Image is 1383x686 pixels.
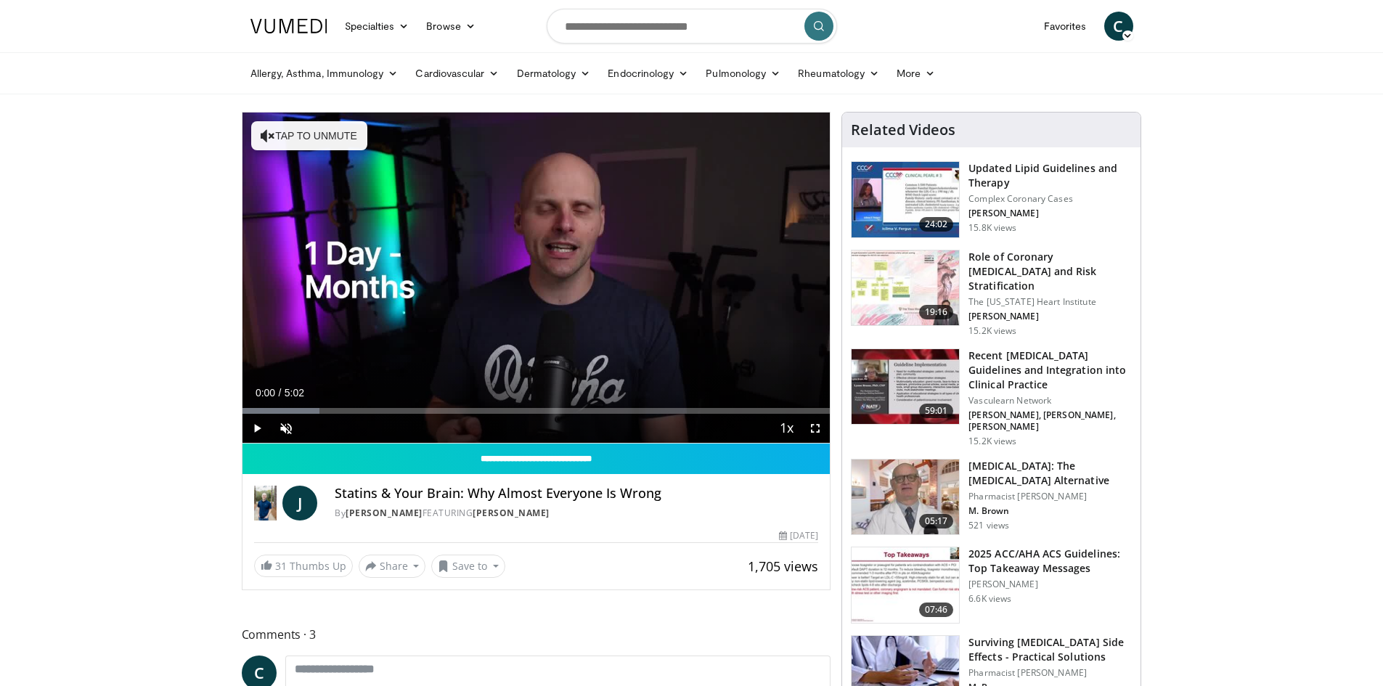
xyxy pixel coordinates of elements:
[801,414,830,443] button: Fullscreen
[336,12,418,41] a: Specialties
[417,12,484,41] a: Browse
[254,555,353,577] a: 31 Thumbs Up
[968,436,1016,447] p: 15.2K views
[285,387,304,399] span: 5:02
[968,491,1132,502] p: Pharmacist [PERSON_NAME]
[968,459,1132,488] h3: [MEDICAL_DATA]: The [MEDICAL_DATA] Alternative
[919,404,954,418] span: 59:01
[346,507,423,519] a: [PERSON_NAME]
[851,348,1132,447] a: 59:01 Recent [MEDICAL_DATA] Guidelines and Integration into Clinical Practice Vasculearn Network ...
[968,348,1132,392] h3: Recent [MEDICAL_DATA] Guidelines and Integration into Clinical Practice
[254,486,277,520] img: Dr. Jordan Rennicke
[779,529,818,542] div: [DATE]
[251,121,367,150] button: Tap to unmute
[968,547,1132,576] h3: 2025 ACC/AHA ACS Guidelines: Top Takeaway Messages
[242,408,831,414] div: Progress Bar
[1104,12,1133,41] a: C
[968,409,1132,433] p: [PERSON_NAME], [PERSON_NAME], [PERSON_NAME]
[919,514,954,528] span: 05:17
[852,460,959,535] img: ce9609b9-a9bf-4b08-84dd-8eeb8ab29fc6.150x105_q85_crop-smart_upscale.jpg
[968,635,1132,664] h3: Surviving [MEDICAL_DATA] Side Effects - Practical Solutions
[852,162,959,237] img: 77f671eb-9394-4acc-bc78-a9f077f94e00.150x105_q85_crop-smart_upscale.jpg
[968,208,1132,219] p: [PERSON_NAME]
[272,414,301,443] button: Unmute
[968,325,1016,337] p: 15.2K views
[279,387,282,399] span: /
[968,193,1132,205] p: Complex Coronary Cases
[968,593,1011,605] p: 6.6K views
[282,486,317,520] a: J
[407,59,507,88] a: Cardiovascular
[968,395,1132,407] p: Vasculearn Network
[851,121,955,139] h4: Related Videos
[242,113,831,444] video-js: Video Player
[851,547,1132,624] a: 07:46 2025 ACC/AHA ACS Guidelines: Top Takeaway Messages [PERSON_NAME] 6.6K views
[275,559,287,573] span: 31
[968,579,1132,590] p: [PERSON_NAME]
[789,59,888,88] a: Rheumatology
[508,59,600,88] a: Dermatology
[250,19,327,33] img: VuMedi Logo
[242,59,407,88] a: Allergy, Asthma, Immunology
[335,507,818,520] div: By FEATURING
[852,250,959,326] img: 1efa8c99-7b8a-4ab5-a569-1c219ae7bd2c.150x105_q85_crop-smart_upscale.jpg
[968,222,1016,234] p: 15.8K views
[968,296,1132,308] p: The [US_STATE] Heart Institute
[1035,12,1096,41] a: Favorites
[851,459,1132,536] a: 05:17 [MEDICAL_DATA]: The [MEDICAL_DATA] Alternative Pharmacist [PERSON_NAME] M. Brown 521 views
[968,250,1132,293] h3: Role of Coronary [MEDICAL_DATA] and Risk Stratification
[697,59,789,88] a: Pulmonology
[888,59,944,88] a: More
[919,217,954,232] span: 24:02
[968,311,1132,322] p: [PERSON_NAME]
[919,305,954,319] span: 19:16
[851,161,1132,238] a: 24:02 Updated Lipid Guidelines and Therapy Complex Coronary Cases [PERSON_NAME] 15.8K views
[359,555,426,578] button: Share
[968,520,1009,531] p: 521 views
[851,250,1132,337] a: 19:16 Role of Coronary [MEDICAL_DATA] and Risk Stratification The [US_STATE] Heart Institute [PER...
[256,387,275,399] span: 0:00
[242,625,831,644] span: Comments 3
[852,349,959,425] img: 87825f19-cf4c-4b91-bba1-ce218758c6bb.150x105_q85_crop-smart_upscale.jpg
[335,486,818,502] h4: Statins & Your Brain: Why Almost Everyone Is Wrong
[547,9,837,44] input: Search topics, interventions
[242,414,272,443] button: Play
[473,507,550,519] a: [PERSON_NAME]
[968,161,1132,190] h3: Updated Lipid Guidelines and Therapy
[919,603,954,617] span: 07:46
[968,505,1132,517] p: M. Brown
[852,547,959,623] img: 369ac253-1227-4c00-b4e1-6e957fd240a8.150x105_q85_crop-smart_upscale.jpg
[599,59,697,88] a: Endocrinology
[748,558,818,575] span: 1,705 views
[772,414,801,443] button: Playback Rate
[431,555,505,578] button: Save to
[968,667,1132,679] p: Pharmacist [PERSON_NAME]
